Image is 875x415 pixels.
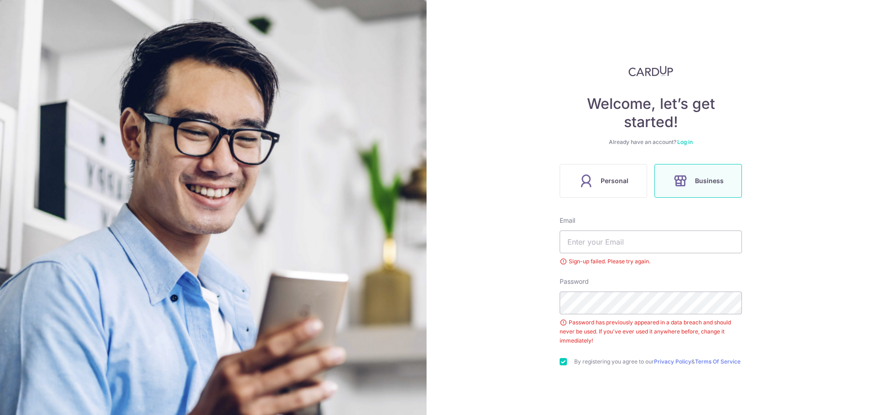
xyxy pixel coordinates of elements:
a: Log in [677,138,693,145]
label: Password [560,277,589,286]
h4: Welcome, let’s get started! [560,95,742,131]
a: Privacy Policy [654,358,691,365]
a: Business [651,164,746,198]
label: By registering you agree to our & [574,358,742,365]
div: Already have an account? [560,138,742,146]
span: Business [695,175,724,186]
a: Personal [556,164,651,198]
input: Enter your Email [560,231,742,253]
label: Email [560,216,575,225]
div: Sign-up failed. Please try again. [560,257,742,266]
a: Terms Of Service [695,358,741,365]
span: Personal [601,175,628,186]
img: CardUp Logo [628,66,673,77]
div: Password has previously appeared in a data breach and should never be used. If you've ever used i... [560,318,742,345]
